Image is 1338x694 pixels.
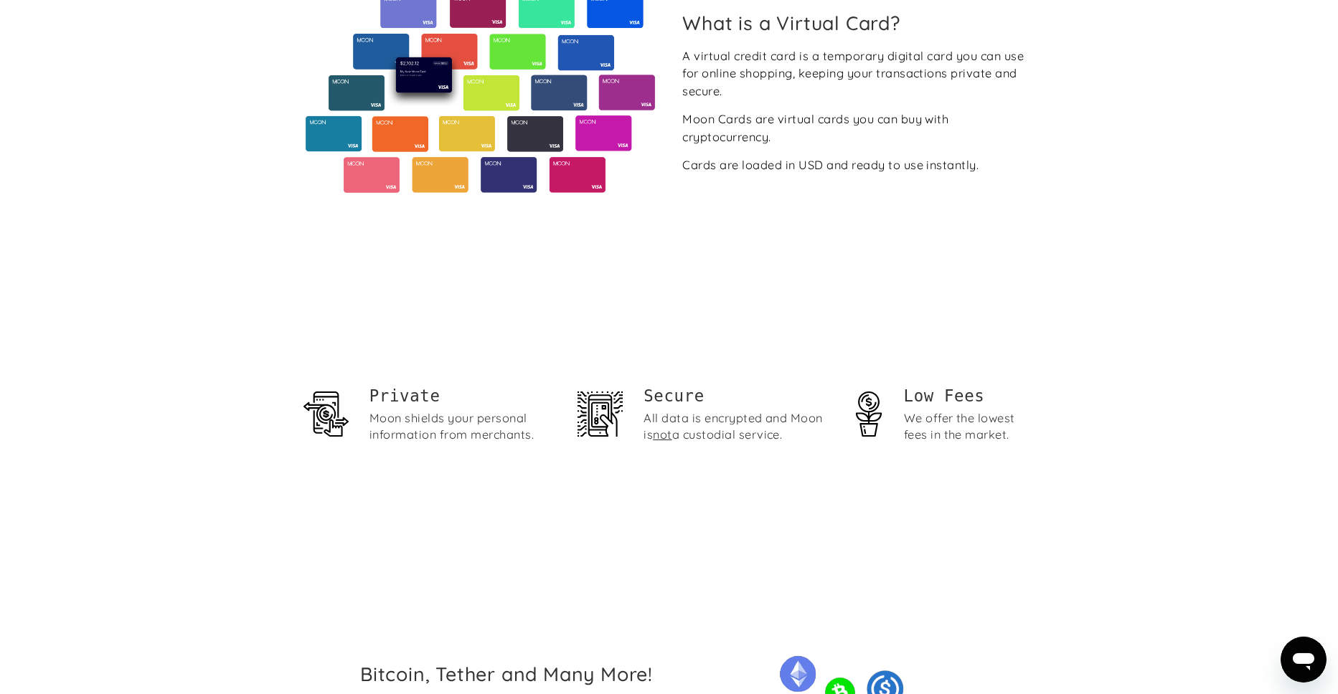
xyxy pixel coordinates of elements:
div: All data is encrypted and Moon is a custodial service. [644,410,829,443]
div: Cards are loaded in USD and ready to use instantly. [682,156,979,174]
h2: Secure [644,385,829,407]
div: We offer the lowest fees in the market. [904,410,1035,443]
img: Privacy [303,391,349,437]
img: Money stewardship [846,391,891,437]
h2: Bitcoin, Tether and Many More! [360,662,711,685]
h1: Low Fees [904,385,1035,407]
img: Security [578,391,623,437]
h2: What is a Virtual Card? [682,11,1033,34]
div: Moon Cards are virtual cards you can buy with cryptocurrency. [682,110,1033,146]
div: Moon shields your personal information from merchants. [369,410,555,443]
h1: Private [369,385,555,407]
span: not [653,427,672,442]
div: A virtual credit card is a temporary digital card you can use for online shopping, keeping your t... [682,47,1033,100]
iframe: Button to launch messaging window [1281,637,1327,683]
